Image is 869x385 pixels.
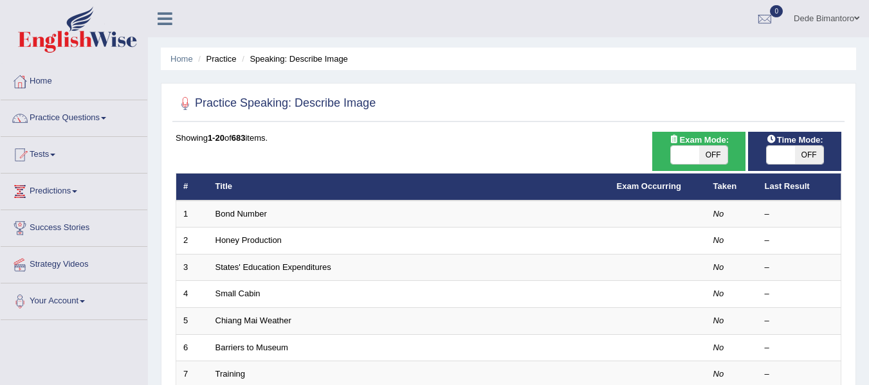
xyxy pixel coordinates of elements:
[765,315,834,327] div: –
[170,54,193,64] a: Home
[215,235,282,245] a: Honey Production
[1,64,147,96] a: Home
[713,289,724,298] em: No
[1,100,147,132] a: Practice Questions
[208,133,224,143] b: 1-20
[765,208,834,220] div: –
[758,174,841,201] th: Last Result
[215,343,288,352] a: Barriers to Museum
[664,133,733,147] span: Exam Mode:
[770,5,783,17] span: 0
[1,247,147,279] a: Strategy Videos
[713,262,724,272] em: No
[713,343,724,352] em: No
[215,262,331,272] a: States' Education Expenditures
[195,53,236,65] li: Practice
[176,281,208,308] td: 4
[215,209,267,219] a: Bond Number
[176,201,208,228] td: 1
[795,146,823,164] span: OFF
[765,342,834,354] div: –
[699,146,727,164] span: OFF
[1,283,147,316] a: Your Account
[176,334,208,361] td: 6
[617,181,681,191] a: Exam Occurring
[176,254,208,281] td: 3
[215,316,291,325] a: Chiang Mai Weather
[176,132,841,144] div: Showing of items.
[215,369,245,379] a: Training
[215,289,261,298] a: Small Cabin
[176,308,208,335] td: 5
[713,369,724,379] em: No
[1,210,147,242] a: Success Stories
[762,133,828,147] span: Time Mode:
[706,174,758,201] th: Taken
[713,235,724,245] em: No
[232,133,246,143] b: 683
[765,262,834,274] div: –
[1,137,147,169] a: Tests
[652,132,746,171] div: Show exams occurring in exams
[1,174,147,206] a: Predictions
[713,209,724,219] em: No
[765,288,834,300] div: –
[208,174,610,201] th: Title
[176,174,208,201] th: #
[765,368,834,381] div: –
[176,94,376,113] h2: Practice Speaking: Describe Image
[239,53,348,65] li: Speaking: Describe Image
[765,235,834,247] div: –
[713,316,724,325] em: No
[176,228,208,255] td: 2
